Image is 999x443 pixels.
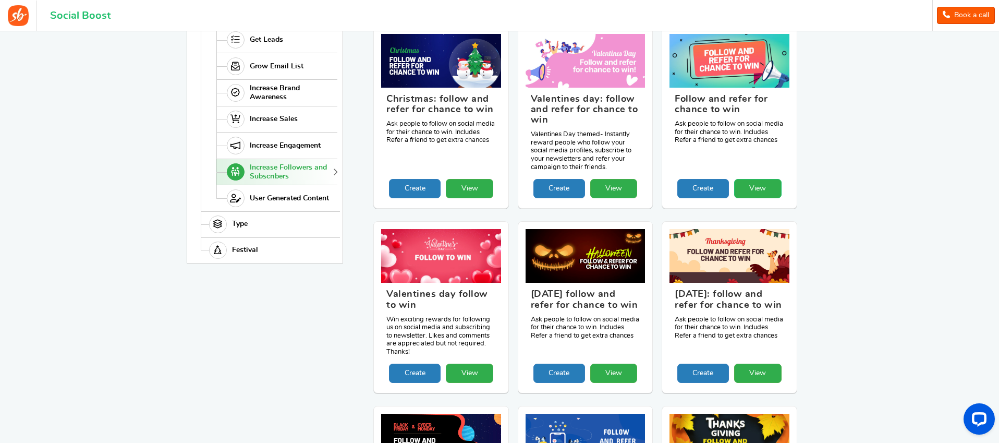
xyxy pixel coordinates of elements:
a: Create [389,364,441,383]
a: Get Leads [216,27,337,53]
h3: [DATE] follow and refer for chance to win [531,289,640,315]
h1: Social Boost [50,10,111,21]
a: View [734,179,782,198]
a: Type [201,211,337,237]
a: Grow Email List [216,53,337,79]
a: Increase Followers and Subscribers [216,159,337,185]
span: Increase Followers and Subscribers [250,163,335,181]
a: View [590,364,638,383]
figcaption: Ask people to follow on social media for their chance to win. Includes Refer a friend to get extr... [669,88,789,179]
figcaption: Valentines Day themed- Instantly reward people who follow your social media profiles, subscribe t... [526,88,645,179]
span: Type [232,220,248,229]
span: Festival [232,246,258,255]
span: Increase Brand Awareness [250,84,335,102]
h3: Follow and refer for chance to win [675,94,784,120]
a: Festival [201,237,337,264]
a: View [590,179,638,198]
figcaption: Ask people to follow on social media for their chance to win. Includes Refer a friend to get extr... [669,283,789,364]
h3: [DATE]: follow and refer for chance to win [675,289,784,315]
figcaption: Ask people to follow on social media for their chance to win. Includes Refer a friend to get extr... [526,283,645,364]
a: View [734,364,782,383]
a: User Generated Content [216,185,337,211]
span: Get Leads [250,35,283,44]
h3: Christmas: follow and refer for chance to win [386,94,496,120]
figcaption: Ask people to follow on social media for their chance to win. Includes Refer a friend to get extr... [381,88,501,179]
figcaption: Win exciting rewards for following us on social media and subscribing to newsletter. Likes and co... [381,283,501,364]
a: Increase Sales [216,106,337,133]
a: Book a call [937,7,995,24]
a: Create [677,364,729,383]
a: Create [533,179,585,198]
a: View [446,364,493,383]
a: Increase Brand Awareness [216,79,337,106]
span: User Generated Content [250,194,329,203]
h3: Valentines day follow to win [386,289,496,315]
iframe: LiveChat chat widget [955,399,999,443]
h3: Valentines day: follow and refer for chance to win [531,94,640,130]
span: Grow Email List [250,62,303,71]
a: Increase Engagement [216,132,337,159]
a: View [446,179,493,198]
a: Create [677,179,729,198]
span: Increase Sales [250,115,298,124]
a: Create [533,364,585,383]
a: Create [389,179,441,198]
img: Social Boost [8,5,29,26]
span: Increase Engagement [250,141,321,150]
